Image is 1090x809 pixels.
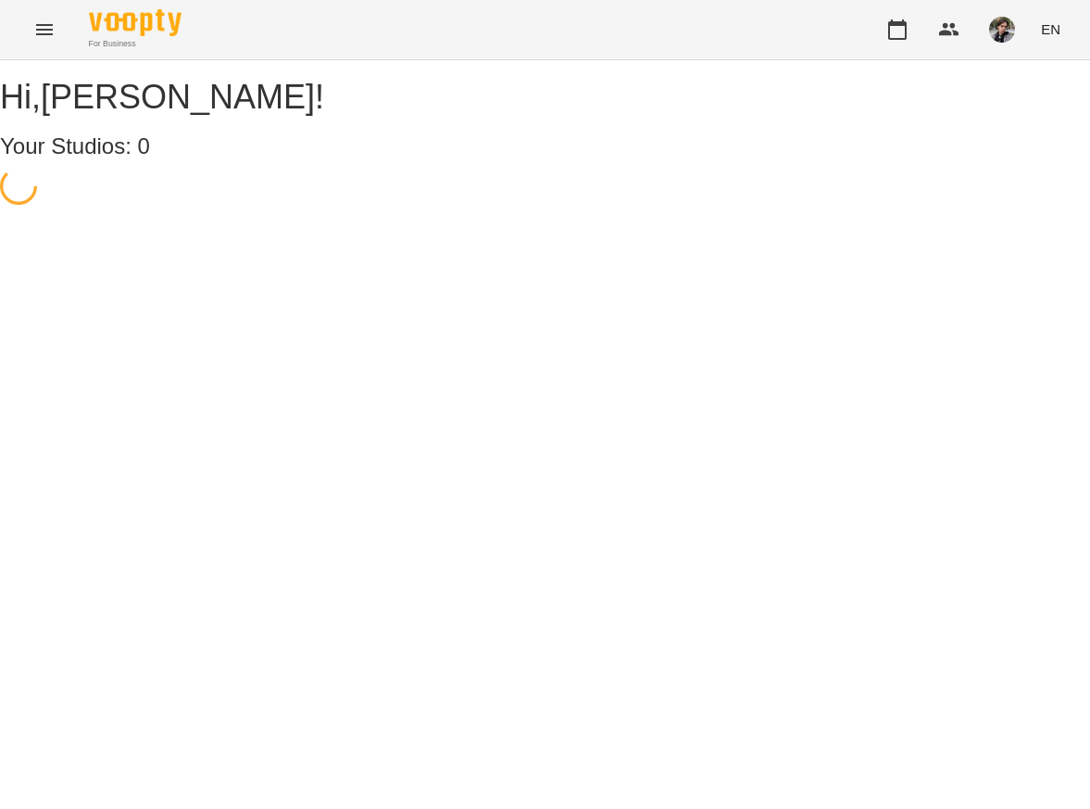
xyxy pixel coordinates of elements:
span: EN [1041,19,1060,39]
span: 0 [138,133,150,158]
img: 3324ceff06b5eb3c0dd68960b867f42f.jpeg [989,17,1015,43]
img: Voopty Logo [89,9,182,36]
button: Menu [22,7,67,52]
button: EN [1034,12,1068,46]
span: For Business [89,38,182,50]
